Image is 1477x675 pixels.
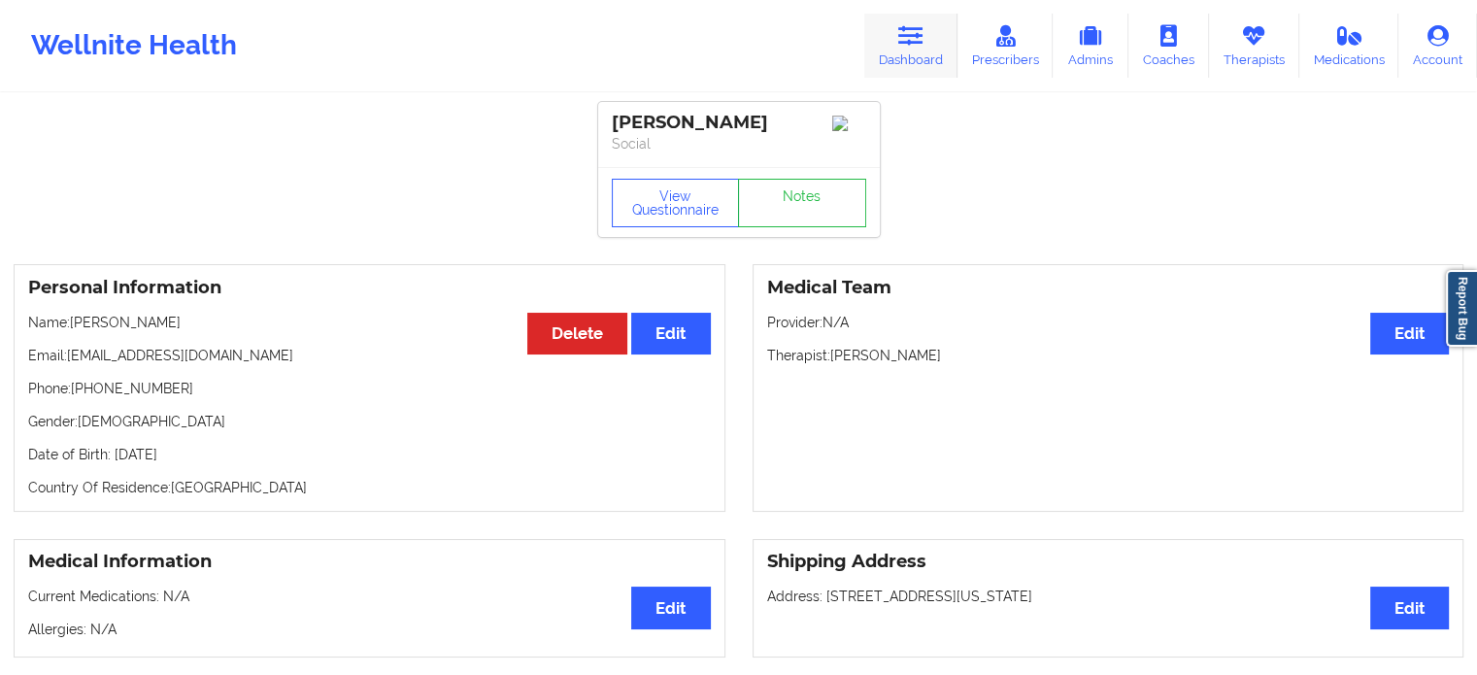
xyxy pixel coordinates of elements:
[612,179,740,227] button: View Questionnaire
[28,445,711,464] p: Date of Birth: [DATE]
[767,346,1450,365] p: Therapist: [PERSON_NAME]
[28,620,711,639] p: Allergies: N/A
[1370,587,1449,628] button: Edit
[767,313,1450,332] p: Provider: N/A
[1209,14,1299,78] a: Therapists
[832,116,866,131] img: Image%2Fplaceholer-image.png
[28,551,711,573] h3: Medical Information
[28,587,711,606] p: Current Medications: N/A
[612,134,866,153] p: Social
[612,112,866,134] div: [PERSON_NAME]
[957,14,1054,78] a: Prescribers
[1053,14,1128,78] a: Admins
[631,587,710,628] button: Edit
[28,346,711,365] p: Email: [EMAIL_ADDRESS][DOMAIN_NAME]
[28,412,711,431] p: Gender: [DEMOGRAPHIC_DATA]
[28,313,711,332] p: Name: [PERSON_NAME]
[1446,270,1477,347] a: Report Bug
[864,14,957,78] a: Dashboard
[738,179,866,227] a: Notes
[28,277,711,299] h3: Personal Information
[1370,313,1449,354] button: Edit
[767,551,1450,573] h3: Shipping Address
[767,587,1450,606] p: Address: [STREET_ADDRESS][US_STATE]
[1128,14,1209,78] a: Coaches
[767,277,1450,299] h3: Medical Team
[1299,14,1399,78] a: Medications
[28,379,711,398] p: Phone: [PHONE_NUMBER]
[1398,14,1477,78] a: Account
[28,478,711,497] p: Country Of Residence: [GEOGRAPHIC_DATA]
[631,313,710,354] button: Edit
[527,313,627,354] button: Delete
